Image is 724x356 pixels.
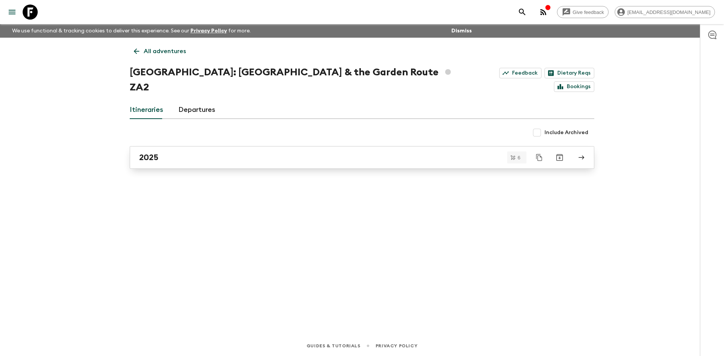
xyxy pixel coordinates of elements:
[552,150,567,165] button: Archive
[190,28,227,34] a: Privacy Policy
[130,44,190,59] a: All adventures
[615,6,715,18] div: [EMAIL_ADDRESS][DOMAIN_NAME]
[139,153,158,162] h2: 2025
[130,146,594,169] a: 2025
[554,81,594,92] a: Bookings
[499,68,541,78] a: Feedback
[515,5,530,20] button: search adventures
[144,47,186,56] p: All adventures
[545,68,594,78] a: Dietary Reqs
[307,342,360,350] a: Guides & Tutorials
[130,65,457,95] h1: [GEOGRAPHIC_DATA]: [GEOGRAPHIC_DATA] & the Garden Route ZA2
[532,151,546,164] button: Duplicate
[545,129,588,136] span: Include Archived
[130,101,163,119] a: Itineraries
[178,101,215,119] a: Departures
[5,5,20,20] button: menu
[623,9,715,15] span: [EMAIL_ADDRESS][DOMAIN_NAME]
[376,342,417,350] a: Privacy Policy
[557,6,609,18] a: Give feedback
[9,24,254,38] p: We use functional & tracking cookies to deliver this experience. See our for more.
[513,155,525,160] span: 6
[449,26,474,36] button: Dismiss
[569,9,608,15] span: Give feedback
